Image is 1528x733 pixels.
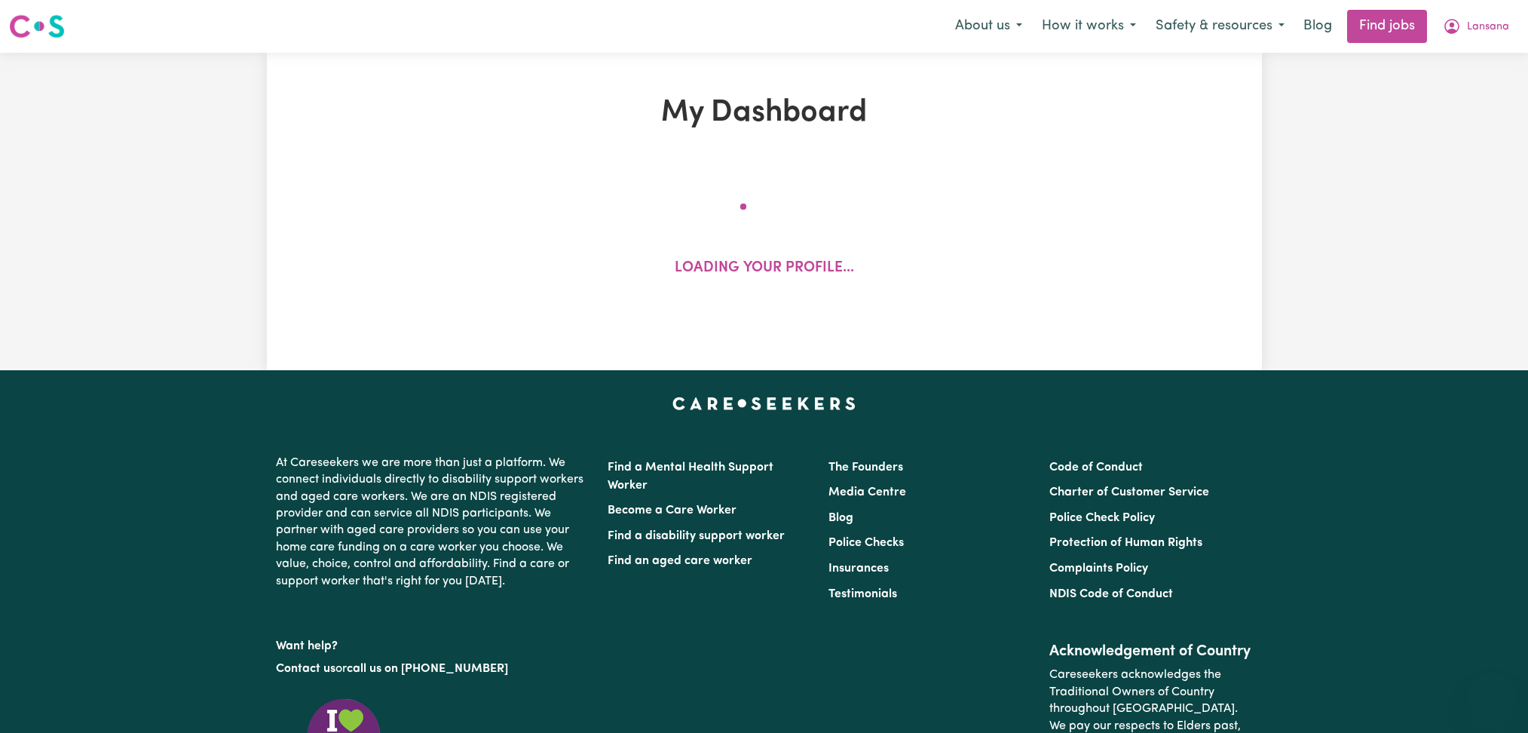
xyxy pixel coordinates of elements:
[828,486,906,498] a: Media Centre
[1049,588,1173,600] a: NDIS Code of Conduct
[1433,11,1519,42] button: My Account
[672,397,856,409] a: Careseekers home page
[1467,19,1509,35] span: Lansana
[608,505,736,517] a: Become a Care Worker
[945,11,1032,42] button: About us
[1468,673,1516,721] iframe: Button to launch messaging window
[1347,10,1427,43] a: Find jobs
[1049,643,1252,661] h2: Acknowledgement of Country
[276,655,589,683] p: or
[276,449,589,596] p: At Careseekers we are more than just a platform. We connect individuals directly to disability su...
[1049,537,1202,549] a: Protection of Human Rights
[1049,512,1155,524] a: Police Check Policy
[1032,11,1146,42] button: How it works
[9,9,65,44] a: Careseekers logo
[608,555,752,567] a: Find an aged care worker
[276,663,335,675] a: Contact us
[675,258,854,280] p: Loading your profile...
[828,563,889,575] a: Insurances
[828,512,853,524] a: Blog
[1146,11,1294,42] button: Safety & resources
[1049,486,1209,498] a: Charter of Customer Service
[442,95,1087,131] h1: My Dashboard
[828,537,904,549] a: Police Checks
[828,588,897,600] a: Testimonials
[828,462,903,474] a: The Founders
[347,663,508,675] a: call us on [PHONE_NUMBER]
[608,530,785,542] a: Find a disability support worker
[1049,462,1143,474] a: Code of Conduct
[1049,563,1148,575] a: Complaints Policy
[9,13,65,40] img: Careseekers logo
[1294,10,1341,43] a: Blog
[608,462,773,492] a: Find a Mental Health Support Worker
[276,632,589,655] p: Want help?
